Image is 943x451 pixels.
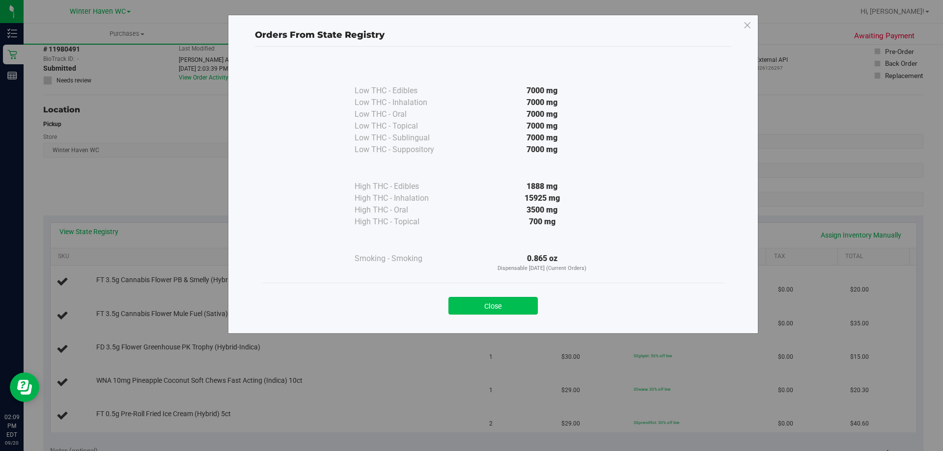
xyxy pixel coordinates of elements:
[453,192,632,204] div: 15925 mg
[453,265,632,273] p: Dispensable [DATE] (Current Orders)
[10,372,39,402] iframe: Resource center
[453,97,632,108] div: 7000 mg
[355,97,453,108] div: Low THC - Inhalation
[453,132,632,144] div: 7000 mg
[453,216,632,228] div: 700 mg
[453,144,632,156] div: 7000 mg
[453,108,632,120] div: 7000 mg
[453,204,632,216] div: 3500 mg
[355,144,453,156] div: Low THC - Suppository
[453,85,632,97] div: 7000 mg
[355,192,453,204] div: High THC - Inhalation
[355,181,453,192] div: High THC - Edibles
[355,108,453,120] div: Low THC - Oral
[448,297,538,315] button: Close
[355,85,453,97] div: Low THC - Edibles
[453,181,632,192] div: 1888 mg
[453,253,632,273] div: 0.865 oz
[355,253,453,265] div: Smoking - Smoking
[355,132,453,144] div: Low THC - Sublingual
[453,120,632,132] div: 7000 mg
[255,29,385,40] span: Orders From State Registry
[355,204,453,216] div: High THC - Oral
[355,120,453,132] div: Low THC - Topical
[355,216,453,228] div: High THC - Topical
